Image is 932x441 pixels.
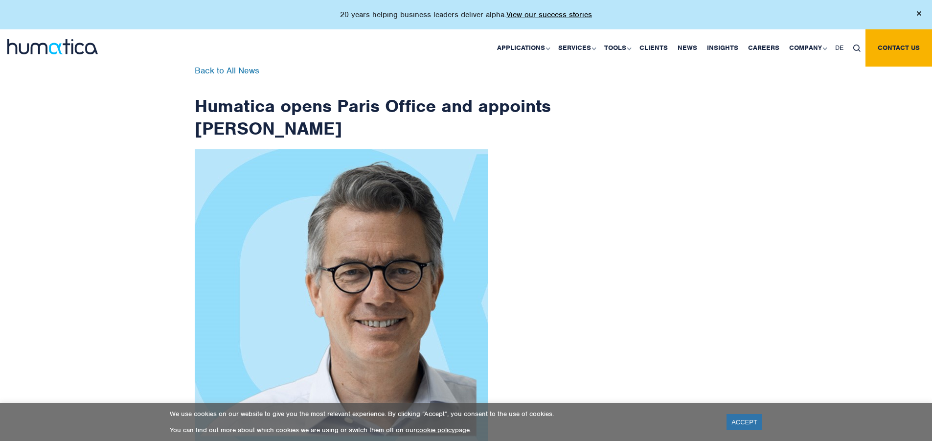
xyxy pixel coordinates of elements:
img: search_icon [853,45,861,52]
a: Contact us [865,29,932,67]
a: DE [830,29,848,67]
a: Back to All News [195,65,259,76]
a: Careers [743,29,784,67]
a: Clients [635,29,673,67]
a: cookie policy [416,426,455,434]
a: ACCEPT [727,414,762,430]
p: We use cookies on our website to give you the most relevant experience. By clicking “Accept”, you... [170,410,714,418]
a: View our success stories [506,10,592,20]
a: Company [784,29,830,67]
a: Insights [702,29,743,67]
img: logo [7,39,98,54]
a: Applications [492,29,553,67]
a: Tools [599,29,635,67]
span: DE [835,44,843,52]
h1: Humatica opens Paris Office and appoints [PERSON_NAME] [195,67,552,139]
p: 20 years helping business leaders deliver alpha. [340,10,592,20]
p: You can find out more about which cookies we are using or switch them off on our page. [170,426,714,434]
a: News [673,29,702,67]
a: Services [553,29,599,67]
